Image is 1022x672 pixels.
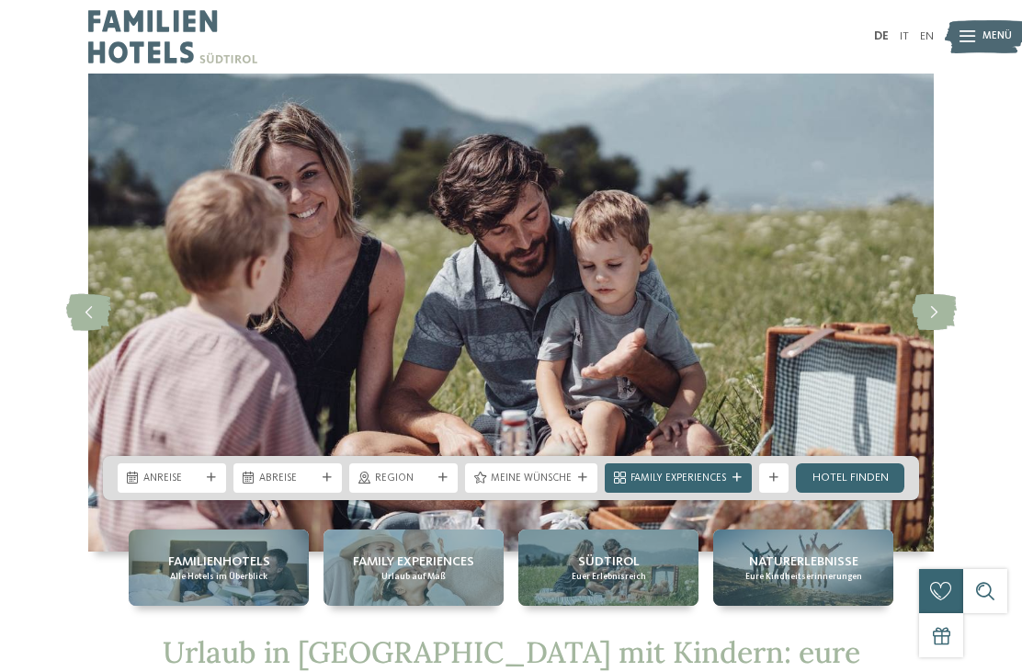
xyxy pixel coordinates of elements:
span: Südtirol [578,552,640,571]
span: Family Experiences [630,472,726,486]
span: Euer Erlebnisreich [572,571,646,583]
span: Urlaub auf Maß [381,571,446,583]
a: Urlaub in Südtirol mit Kindern – ein unvergessliches Erlebnis Südtirol Euer Erlebnisreich [518,530,698,606]
span: Alle Hotels im Überblick [170,571,267,583]
a: Urlaub in Südtirol mit Kindern – ein unvergessliches Erlebnis Naturerlebnisse Eure Kindheitserinn... [713,530,893,606]
span: Family Experiences [353,552,474,571]
span: Meine Wünsche [491,472,572,486]
span: Eure Kindheitserinnerungen [745,571,862,583]
a: EN [920,30,934,42]
a: Hotel finden [796,463,904,493]
span: Anreise [143,472,200,486]
span: Naturerlebnisse [749,552,858,571]
span: Region [375,472,432,486]
a: Urlaub in Südtirol mit Kindern – ein unvergessliches Erlebnis Family Experiences Urlaub auf Maß [324,530,504,606]
span: Menü [982,29,1012,44]
a: IT [900,30,909,42]
span: Familienhotels [168,552,270,571]
a: Urlaub in Südtirol mit Kindern – ein unvergessliches Erlebnis Familienhotels Alle Hotels im Überb... [129,530,309,606]
a: DE [874,30,889,42]
span: Abreise [259,472,316,486]
img: Urlaub in Südtirol mit Kindern – ein unvergessliches Erlebnis [88,74,934,552]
